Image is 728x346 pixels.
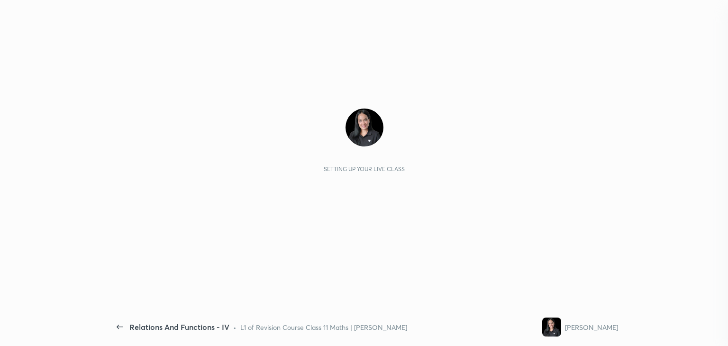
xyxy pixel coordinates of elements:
img: 3bd8f50cf52542888569fb27f05e67d4.jpg [542,318,561,337]
div: [PERSON_NAME] [565,322,618,332]
div: Setting up your live class [324,165,405,173]
div: • [233,322,237,332]
div: L1 of Revision Course Class 11 Maths | [PERSON_NAME] [240,322,407,332]
img: 3bd8f50cf52542888569fb27f05e67d4.jpg [346,109,383,146]
div: Relations And Functions - IV [129,321,229,333]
